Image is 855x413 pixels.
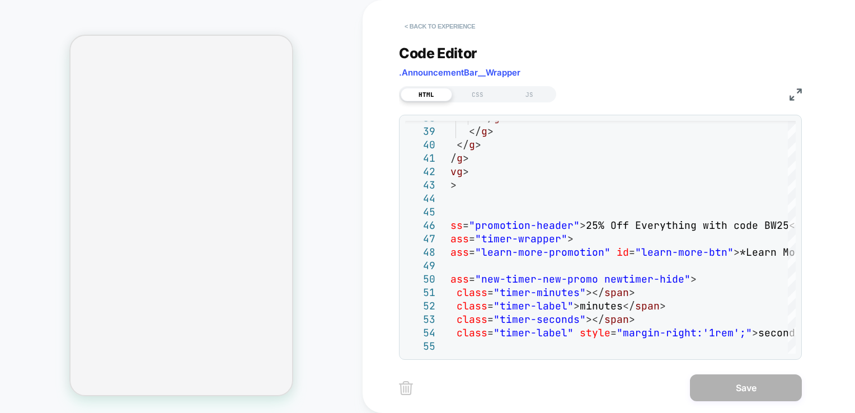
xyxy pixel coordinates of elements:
[457,286,487,299] span: class
[457,152,463,165] span: g
[487,286,494,299] span: =
[457,138,469,151] span: </
[580,326,610,339] span: style
[438,232,469,245] span: class
[635,246,734,259] span: "learn-more-btn"
[494,313,586,326] span: "timer-seconds"
[399,67,520,78] span: .AnnouncementBar__Wrapper
[586,219,789,232] span: 25% Off Everything with code BW25
[405,246,435,259] div: 48
[469,273,475,285] span: =
[405,313,435,326] div: 53
[405,192,435,205] div: 44
[623,299,635,312] span: </
[790,88,802,101] img: fullscreen
[690,273,697,285] span: >
[487,313,494,326] span: =
[457,299,487,312] span: class
[494,286,586,299] span: "timer-minutes"
[405,125,435,138] div: 39
[469,219,580,232] span: "promotion-header"
[405,299,435,313] div: 52
[604,286,629,299] span: span
[463,165,469,178] span: >
[401,88,452,101] div: HTML
[487,326,494,339] span: =
[586,313,604,326] span: ></
[450,179,457,191] span: >
[610,326,617,339] span: =
[617,326,752,339] span: "margin-right:'1rem';"
[405,165,435,179] div: 42
[586,286,604,299] span: ></
[494,299,574,312] span: "timer-label"
[405,232,435,246] div: 47
[635,299,660,312] span: span
[405,219,435,232] div: 46
[405,340,435,353] div: 55
[405,179,435,192] div: 43
[574,299,580,312] span: >
[734,246,740,259] span: >
[580,219,586,232] span: >
[494,326,574,339] span: "timer-label"
[405,273,435,286] div: 50
[405,259,435,273] div: 49
[405,286,435,299] div: 51
[457,313,487,326] span: class
[399,381,413,395] img: delete
[504,88,555,101] div: JS
[629,286,635,299] span: >
[469,125,481,138] span: </
[399,45,477,62] span: Code Editor
[690,374,802,401] button: Save
[475,246,610,259] span: "learn-more-promotion"
[475,138,481,151] span: >
[399,17,481,35] button: < Back to experience
[438,273,469,285] span: class
[617,246,629,259] span: id
[660,299,666,312] span: >
[604,313,629,326] span: span
[758,326,801,339] span: seconds
[475,232,567,245] span: "timer-wrapper"
[405,138,435,152] div: 40
[629,313,635,326] span: >
[580,299,623,312] span: minutes
[740,246,807,259] span: *Learn More
[752,326,758,339] span: >
[469,246,475,259] span: =
[405,152,435,165] div: 41
[487,299,494,312] span: =
[405,205,435,219] div: 45
[457,326,487,339] span: class
[452,88,504,101] div: CSS
[444,152,457,165] span: </
[469,232,475,245] span: =
[444,165,463,178] span: svg
[405,353,435,367] div: 56
[463,219,469,232] span: =
[629,246,635,259] span: =
[475,273,690,285] span: "new-timer-new-promo newtimer-hide"
[481,125,487,138] span: g
[463,152,469,165] span: >
[567,232,574,245] span: >
[487,125,494,138] span: >
[405,326,435,340] div: 54
[438,246,469,259] span: class
[469,138,475,151] span: g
